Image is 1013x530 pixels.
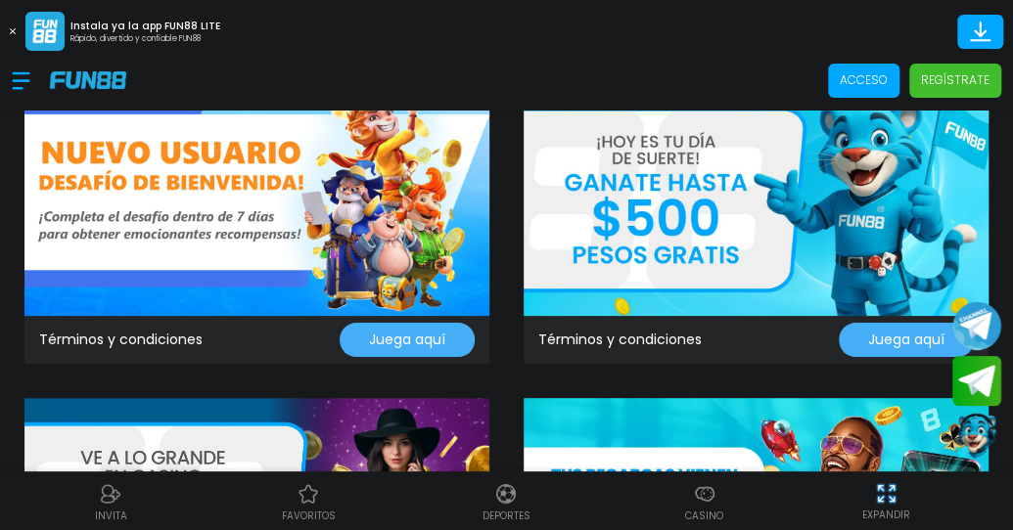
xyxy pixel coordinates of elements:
[524,83,989,316] img: Promo Banner
[282,508,336,523] p: favoritos
[39,330,203,350] a: Términos y condiciones
[874,481,898,506] img: hide
[25,12,65,51] img: App Logo
[538,330,702,350] a: Términos y condiciones
[340,323,475,357] button: Juega aquí
[606,479,804,523] a: CasinoCasinoCasino
[24,83,489,316] img: Promo Banner
[407,479,605,523] a: DeportesDeportesDeportes
[693,482,716,506] img: Casino
[209,479,407,523] a: Casino FavoritosCasino Favoritosfavoritos
[95,508,127,523] p: INVITA
[70,33,220,45] p: Rápido, divertido y confiable FUN88
[840,71,888,89] p: Acceso
[99,482,122,506] img: Referral
[494,482,518,506] img: Deportes
[297,482,320,506] img: Casino Favoritos
[12,479,209,523] a: ReferralReferralINVITA
[70,19,220,33] p: Instala ya la app FUN88 LITE
[952,411,1001,462] button: Contact customer service
[952,356,1001,407] button: Join telegram
[483,508,530,523] p: Deportes
[921,71,990,89] p: Regístrate
[952,300,1001,351] button: Join telegram channel
[685,508,723,523] p: Casino
[50,71,126,88] img: Company Logo
[839,323,974,357] button: Juega aquí
[862,508,910,522] p: EXPANDIR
